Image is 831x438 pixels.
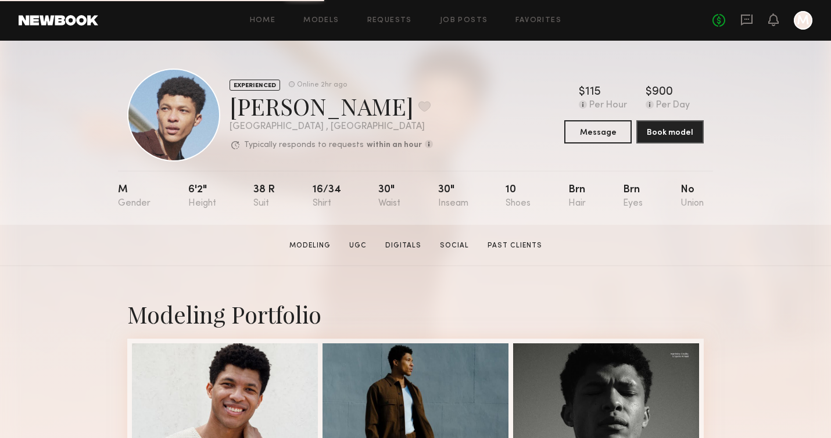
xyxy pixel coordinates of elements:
div: 30" [438,185,468,209]
a: Social [435,240,474,251]
div: 900 [652,87,673,98]
div: 115 [585,87,601,98]
div: Per Hour [589,100,627,111]
a: Past Clients [483,240,547,251]
button: Book model [636,120,704,143]
div: 38 r [253,185,275,209]
div: [PERSON_NAME] [230,91,433,121]
div: Brn [568,185,586,209]
div: EXPERIENCED [230,80,280,91]
div: 6'2" [188,185,216,209]
div: [GEOGRAPHIC_DATA] , [GEOGRAPHIC_DATA] [230,122,433,132]
a: M [794,11,812,30]
div: 16/34 [313,185,341,209]
div: Brn [623,185,643,209]
a: Digitals [381,240,426,251]
div: M [118,185,151,209]
a: Modeling [285,240,335,251]
div: No [680,185,704,209]
div: 10 [506,185,531,209]
a: UGC [345,240,371,251]
div: Online 2hr ago [297,81,347,89]
a: Requests [367,17,412,24]
p: Typically responds to requests [244,141,364,149]
div: Modeling Portfolio [127,299,704,329]
b: within an hour [367,141,422,149]
a: Favorites [515,17,561,24]
a: Home [250,17,276,24]
div: $ [579,87,585,98]
a: Job Posts [440,17,488,24]
div: Per Day [656,100,690,111]
div: 30" [378,185,400,209]
a: Models [303,17,339,24]
button: Message [564,120,632,143]
div: $ [646,87,652,98]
